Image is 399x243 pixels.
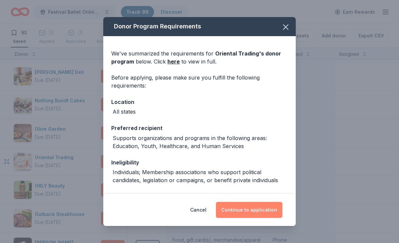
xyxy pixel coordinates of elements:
div: Location [111,98,288,106]
div: Preferred recipient [111,124,288,132]
button: Continue to application [216,202,282,218]
a: here [167,57,180,66]
div: Individuals; Membership associations who support political candidates, legislation or campaigns, ... [113,168,288,184]
div: All states [113,108,136,116]
button: Cancel [190,202,207,218]
div: Supports organizations and programs in the following areas: Education, Youth, Healthcare, and Hum... [113,134,288,150]
div: Donor Program Requirements [103,17,296,36]
div: Ineligibility [111,158,288,167]
div: Before applying, please make sure you fulfill the following requirements: [111,74,288,90]
div: Legal [111,192,288,201]
div: We've summarized the requirements for below. Click to view in full. [111,49,288,66]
